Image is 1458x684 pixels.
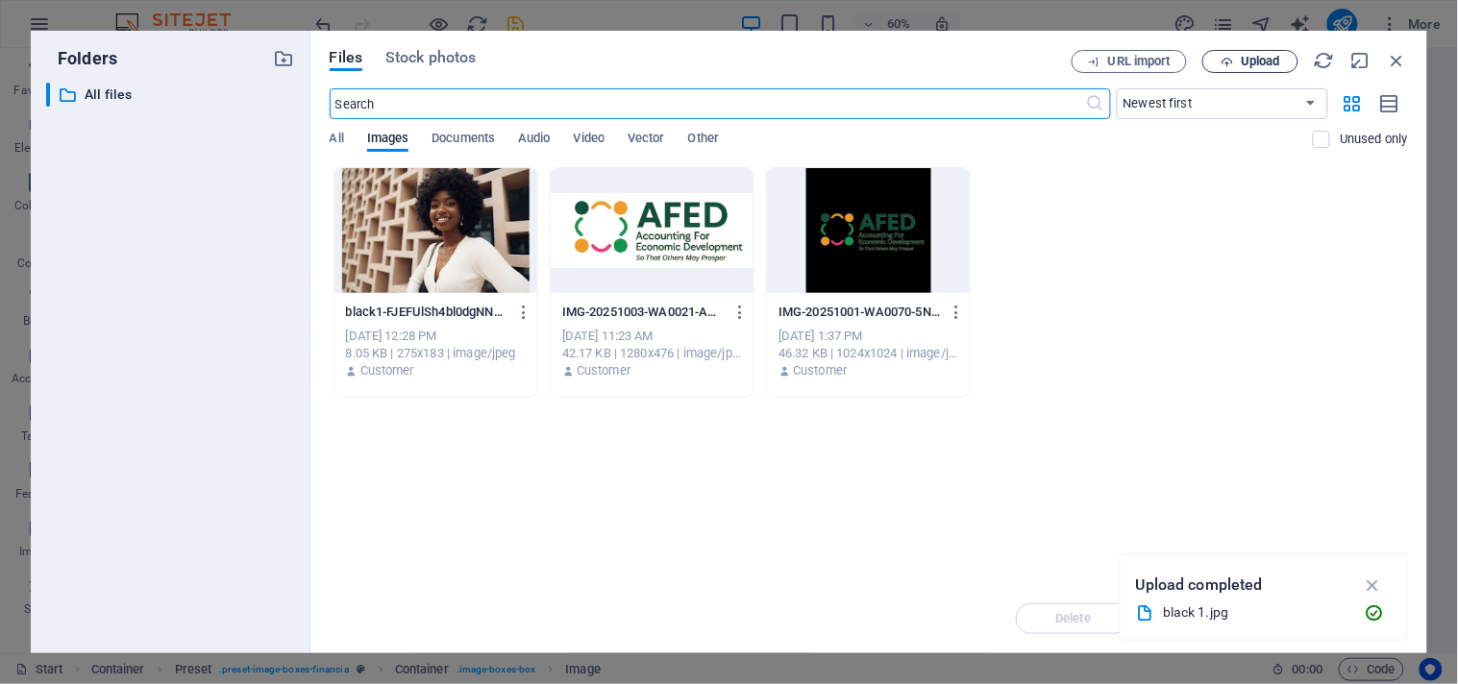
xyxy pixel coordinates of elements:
[330,127,344,154] span: All
[385,46,476,69] span: Stock photos
[46,83,50,107] div: ​
[1072,50,1187,73] button: URL import
[778,304,941,321] p: IMG-20251001-WA0070-5NbopjNtf2v-3KwOSK29Eg.jpg
[628,127,665,154] span: Vector
[360,362,414,379] p: Customer
[518,127,550,154] span: Audio
[1340,131,1408,148] p: Displays only files that are not in use on the website. Files added during this session can still...
[1241,56,1280,67] span: Upload
[562,345,742,362] div: 42.17 KB | 1280x476 | image/jpeg
[367,127,409,154] span: Images
[577,362,630,379] p: Customer
[778,345,958,362] div: 46.32 KB | 1024x1024 | image/jpeg
[793,362,847,379] p: Customer
[46,46,117,71] p: Folders
[1314,50,1335,71] i: Reload
[1350,50,1372,71] i: Minimize
[562,304,725,321] p: IMG-20251003-WA0021-AGppQUkClFK-z7oFIDSX7Q.jpg
[1202,50,1298,73] button: Upload
[330,46,363,69] span: Files
[562,328,742,345] div: [DATE] 11:23 AM
[346,304,508,321] p: black1-FJEFUlSh4bl0dgNNP0uDJQ.jpg
[778,328,958,345] div: [DATE] 1:37 PM
[346,328,526,345] div: [DATE] 12:28 PM
[1163,601,1349,623] div: black 1.jpg
[1108,56,1171,67] span: URL import
[346,345,526,362] div: 8.05 KB | 275x183 | image/jpeg
[1136,573,1263,598] p: Upload completed
[432,127,495,154] span: Documents
[1387,50,1408,71] i: Close
[85,84,259,106] p: All files
[330,88,1086,119] input: Search
[574,127,605,154] span: Video
[688,127,719,154] span: Other
[274,48,295,69] i: Create new folder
